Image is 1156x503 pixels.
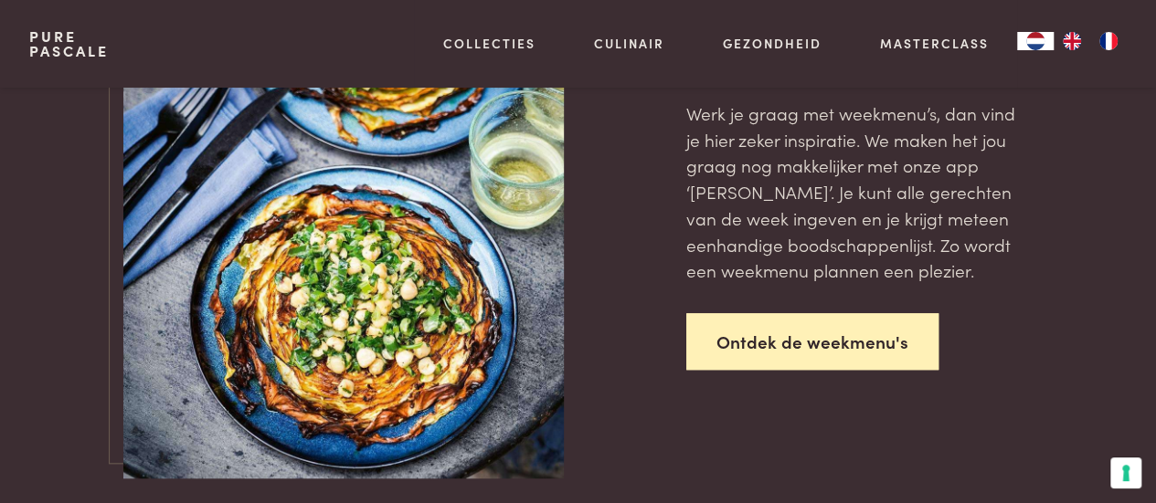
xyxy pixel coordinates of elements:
[1017,32,1054,50] a: NL
[879,34,988,53] a: Masterclass
[1054,32,1090,50] a: EN
[594,34,664,53] a: Culinair
[1054,32,1127,50] ul: Language list
[1017,32,1054,50] div: Language
[723,34,822,53] a: Gezondheid
[1017,32,1127,50] aside: Language selected: Nederlands
[686,313,939,371] a: Ontdek de weekmenu's
[443,34,536,53] a: Collecties
[1110,457,1141,488] button: Uw voorkeuren voor toestemming voor trackingtechnologieën
[686,100,1033,284] p: Werk je graag met weekmenu’s, dan vind je hier zeker inspiratie. We maken het jou graag nog makke...
[29,29,109,58] a: PurePascale
[1090,32,1127,50] a: FR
